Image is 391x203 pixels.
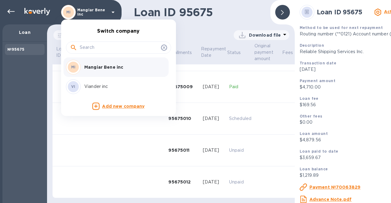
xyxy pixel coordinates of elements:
[102,103,144,110] p: Add new company
[80,43,159,52] input: Search
[71,84,75,89] b: VI
[84,64,161,70] p: Mangiar Bene inc
[84,83,161,90] p: Viander inc
[71,65,76,69] b: MI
